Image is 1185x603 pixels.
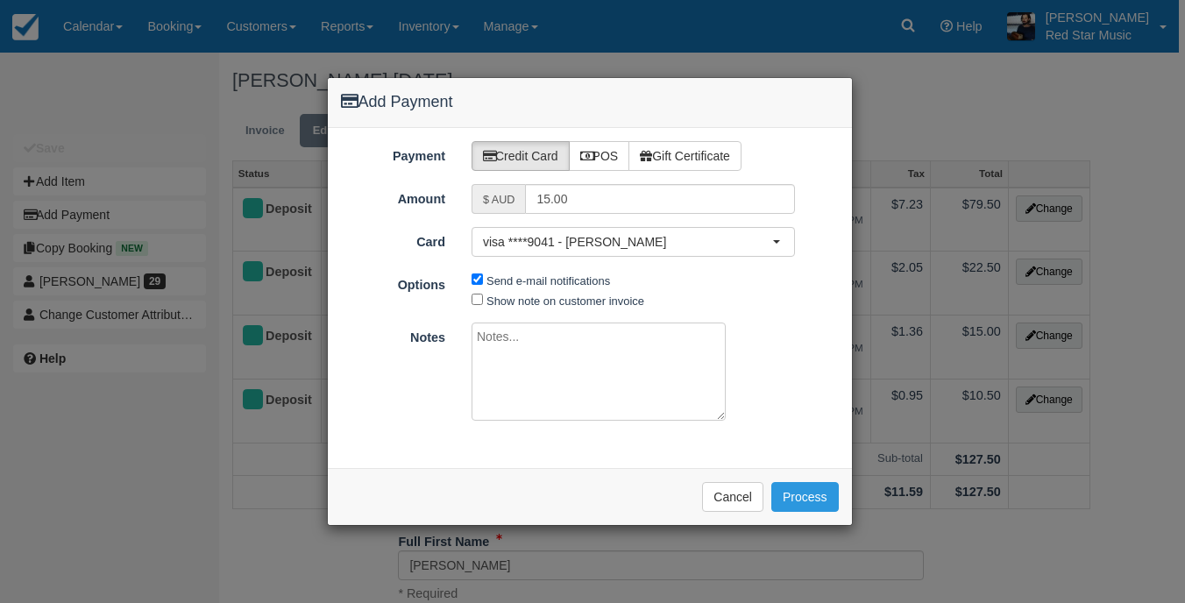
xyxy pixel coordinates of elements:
[569,141,630,171] label: POS
[328,141,459,166] label: Payment
[628,141,742,171] label: Gift Certificate
[328,227,459,252] label: Card
[483,194,514,206] small: $ AUD
[472,141,570,171] label: Credit Card
[525,184,794,214] input: Valid amount required.
[341,91,839,114] h4: Add Payment
[328,184,459,209] label: Amount
[472,227,795,257] button: visa ****9041 - [PERSON_NAME]
[328,270,459,294] label: Options
[483,233,772,251] span: visa ****9041 - [PERSON_NAME]
[486,294,644,308] label: Show note on customer invoice
[328,323,459,347] label: Notes
[771,482,839,512] button: Process
[702,482,763,512] button: Cancel
[486,274,610,287] label: Send e-mail notifications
